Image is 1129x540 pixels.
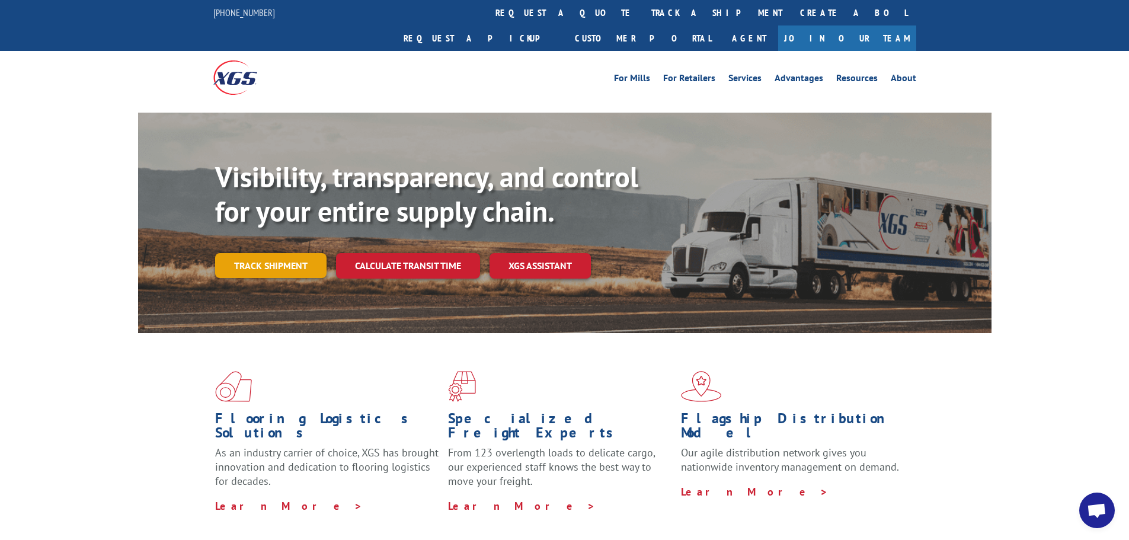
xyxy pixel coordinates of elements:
[566,25,720,51] a: Customer Portal
[395,25,566,51] a: Request a pickup
[448,499,596,513] a: Learn More >
[215,446,439,488] span: As an industry carrier of choice, XGS has brought innovation and dedication to flooring logistics...
[681,485,829,499] a: Learn More >
[720,25,778,51] a: Agent
[213,7,275,18] a: [PHONE_NUMBER]
[336,253,480,279] a: Calculate transit time
[448,446,672,499] p: From 123 overlength loads to delicate cargo, our experienced staff knows the best way to move you...
[891,74,916,87] a: About
[1079,493,1115,528] a: Open chat
[681,446,899,474] span: Our agile distribution network gives you nationwide inventory management on demand.
[448,411,672,446] h1: Specialized Freight Experts
[614,74,650,87] a: For Mills
[681,411,905,446] h1: Flagship Distribution Model
[836,74,878,87] a: Resources
[490,253,591,279] a: XGS ASSISTANT
[663,74,715,87] a: For Retailers
[215,158,638,229] b: Visibility, transparency, and control for your entire supply chain.
[728,74,762,87] a: Services
[215,411,439,446] h1: Flooring Logistics Solutions
[448,371,476,402] img: xgs-icon-focused-on-flooring-red
[215,371,252,402] img: xgs-icon-total-supply-chain-intelligence-red
[215,253,327,278] a: Track shipment
[215,499,363,513] a: Learn More >
[681,371,722,402] img: xgs-icon-flagship-distribution-model-red
[778,25,916,51] a: Join Our Team
[775,74,823,87] a: Advantages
